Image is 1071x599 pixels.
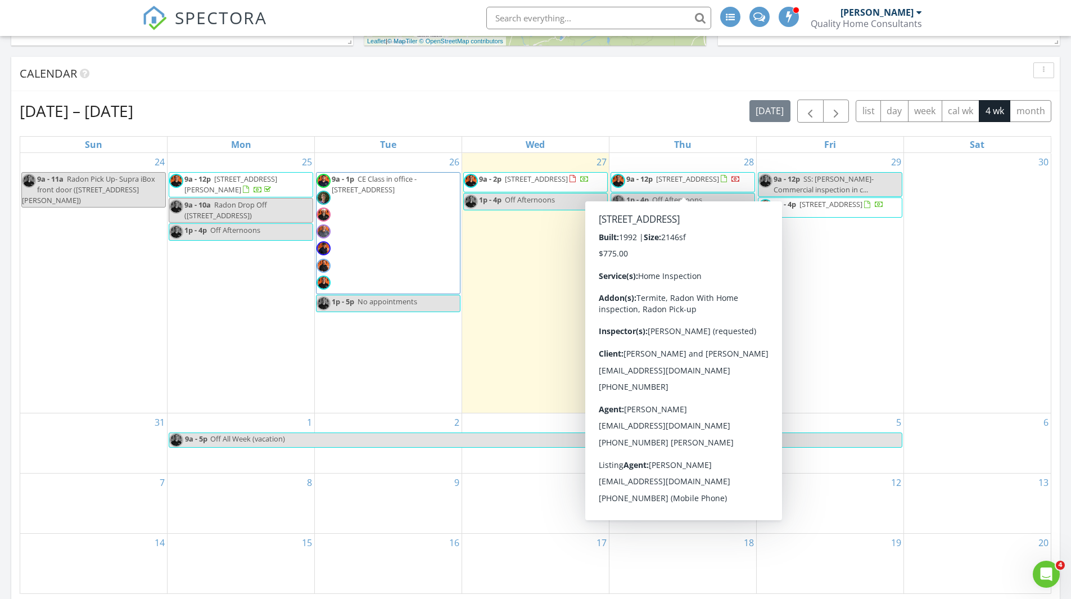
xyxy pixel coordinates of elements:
[594,474,609,492] a: Go to September 10, 2025
[742,534,756,552] a: Go to September 18, 2025
[908,100,942,122] button: week
[37,174,64,184] span: 9a - 11a
[774,174,874,195] span: SS: [PERSON_NAME]- Commercial inspection in c...
[611,174,625,188] img: 0b7a68512.jpg
[856,100,881,122] button: list
[523,137,547,152] a: Wednesday
[305,474,314,492] a: Go to September 8, 2025
[942,100,980,122] button: cal wk
[447,534,462,552] a: Go to September 16, 2025
[609,534,756,593] td: Go to September 18, 2025
[611,172,755,192] a: 9a - 12p [STREET_ADDRESS]
[358,296,417,307] span: No appointments
[462,153,609,413] td: Go to August 27, 2025
[317,208,331,222] img: 0b7a68292.jpg
[758,199,772,213] img: 0b7a68512.jpg
[317,174,331,188] img: 0b7a68672.jpg
[462,474,609,534] td: Go to September 10, 2025
[168,153,315,413] td: Go to August 25, 2025
[626,174,740,184] a: 9a - 12p [STREET_ADDRESS]
[229,137,254,152] a: Monday
[903,413,1051,474] td: Go to September 6, 2025
[609,413,756,474] td: Go to September 4, 2025
[168,413,315,474] td: Go to September 1, 2025
[758,174,772,188] img: 0b7a68512.jpg
[169,172,313,197] a: 9a - 12p [STREET_ADDRESS][PERSON_NAME]
[823,100,849,123] button: Next
[184,174,211,184] span: 9a - 12p
[332,296,354,307] span: 1p - 5p
[20,153,168,413] td: Go to August 24, 2025
[20,66,77,81] span: Calendar
[1010,100,1051,122] button: month
[317,241,331,255] img: 0b7a6862.jpg
[609,153,756,413] td: Go to August 28, 2025
[157,474,167,492] a: Go to September 7, 2025
[656,174,719,184] span: [STREET_ADDRESS]
[756,153,903,413] td: Go to August 29, 2025
[387,38,418,44] a: © MapTiler
[332,174,354,184] span: 9a - 1p
[168,534,315,593] td: Go to September 15, 2025
[811,18,922,29] div: Quality Home Consultants
[317,259,331,273] img: 0b7a6844.jpg
[903,534,1051,593] td: Go to September 20, 2025
[184,433,208,447] span: 9a - 5p
[742,474,756,492] a: Go to September 11, 2025
[463,172,608,192] a: 9a - 2p [STREET_ADDRESS]
[152,153,167,171] a: Go to August 24, 2025
[364,37,506,46] div: |
[452,474,462,492] a: Go to September 9, 2025
[142,15,267,39] a: SPECTORA
[979,100,1010,122] button: 4 wk
[142,6,167,30] img: The Best Home Inspection Software - Spectora
[747,413,756,431] a: Go to September 4, 2025
[889,534,903,552] a: Go to September 19, 2025
[169,225,183,239] img: 0b7a68512.jpg
[749,100,790,122] button: [DATE]
[464,174,478,188] img: 0b7a68512.jpg
[169,174,183,188] img: 0b7a68512.jpg
[22,174,155,205] span: Radon Pick Up- Supra iBox front door ([STREET_ADDRESS][PERSON_NAME])
[464,195,478,209] img: 0b7a68512.jpg
[184,200,267,220] span: Radon Drop Off ([STREET_ADDRESS])
[774,199,796,209] span: 1p - 4p
[1056,561,1065,570] span: 4
[20,474,168,534] td: Go to September 7, 2025
[758,197,902,218] a: 1p - 4p [STREET_ADDRESS]
[756,413,903,474] td: Go to September 5, 2025
[184,174,277,195] a: 9a - 12p [STREET_ADDRESS][PERSON_NAME]
[20,100,133,122] h2: [DATE] – [DATE]
[152,413,167,431] a: Go to August 31, 2025
[756,534,903,593] td: Go to September 19, 2025
[184,200,211,210] span: 9a - 10a
[315,413,462,474] td: Go to September 2, 2025
[799,199,862,209] span: [STREET_ADDRESS]
[894,413,903,431] a: Go to September 5, 2025
[479,174,501,184] span: 9a - 2p
[774,174,800,184] span: 9a - 12p
[599,413,609,431] a: Go to September 3, 2025
[419,38,503,44] a: © OpenStreetMap contributors
[300,153,314,171] a: Go to August 25, 2025
[672,137,694,152] a: Thursday
[315,474,462,534] td: Go to September 9, 2025
[305,413,314,431] a: Go to September 1, 2025
[822,137,838,152] a: Friday
[880,100,909,122] button: day
[152,534,167,552] a: Go to September 14, 2025
[626,174,653,184] span: 9a - 12p
[169,433,183,447] img: 0b7a68512.jpg
[83,137,105,152] a: Sunday
[462,534,609,593] td: Go to September 17, 2025
[968,137,987,152] a: Saturday
[594,153,609,171] a: Go to August 27, 2025
[316,172,460,294] a: 9a - 1p CE Class in office - [STREET_ADDRESS]
[317,191,331,205] img: matthinkerphoto225x300.jpg
[889,474,903,492] a: Go to September 12, 2025
[22,174,36,188] img: 0b7a68512.jpg
[378,137,399,152] a: Tuesday
[317,296,331,310] img: 0b7a68512.jpg
[184,174,277,195] span: [STREET_ADDRESS][PERSON_NAME]
[626,195,649,205] span: 1p - 4p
